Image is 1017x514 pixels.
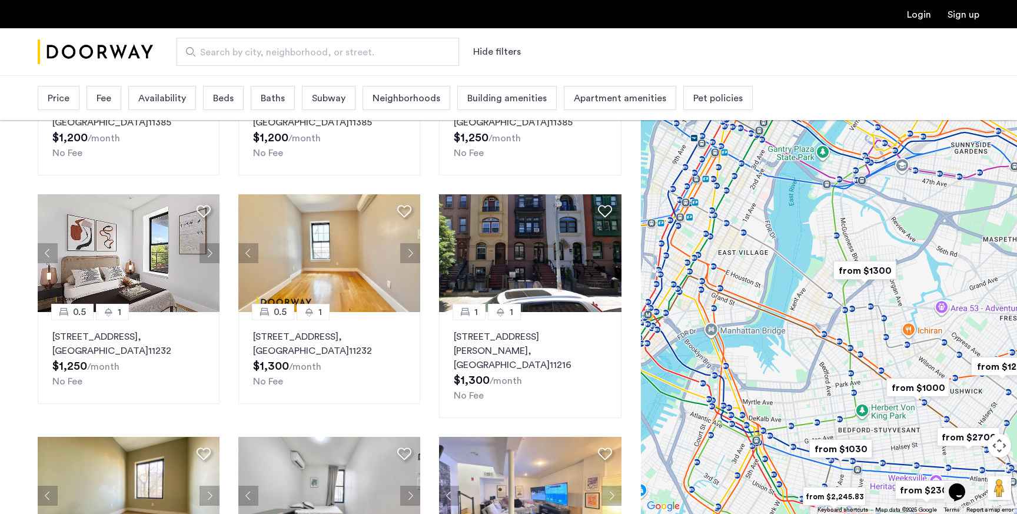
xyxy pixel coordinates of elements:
[875,507,937,513] span: Map data ©2025 Google
[38,194,220,312] img: 360ac8f6-4482-47b0-bc3d-3cb89b569d10_638711694509504853.jpeg
[289,362,321,372] sub: /month
[510,305,513,319] span: 1
[693,91,743,105] span: Pet policies
[988,434,1011,457] button: Map camera controls
[52,330,205,358] p: [STREET_ADDRESS] 11232
[288,134,321,143] sub: /month
[948,10,979,19] a: Registration
[38,30,153,74] a: Cazamio Logo
[238,486,258,506] button: Previous apartment
[52,148,82,158] span: No Fee
[38,30,153,74] img: logo
[488,134,521,143] sub: /month
[829,257,901,284] div: from $1300
[238,243,258,263] button: Previous apartment
[439,194,621,312] img: 2012_638531128642025970.jpeg
[274,305,287,319] span: 0.5
[473,45,521,59] button: Show or hide filters
[817,506,868,514] button: Keyboard shortcuts
[490,376,522,386] sub: /month
[601,486,621,506] button: Next apartment
[97,91,111,105] span: Fee
[467,91,547,105] span: Building amenities
[988,476,1011,500] button: Drag Pegman onto the map to open Street View
[238,194,421,312] img: dc6efc1f-24ba-4395-9182-45437e21be9a_638907024501481387.jpeg
[52,377,82,386] span: No Fee
[253,360,289,372] span: $1,300
[38,69,220,175] a: 0.51[STREET_ADDRESS][PERSON_NAME], [GEOGRAPHIC_DATA]11385No Fee
[439,486,459,506] button: Previous apartment
[454,391,484,400] span: No Fee
[474,305,478,319] span: 1
[52,360,87,372] span: $1,250
[87,362,119,372] sub: /month
[73,305,86,319] span: 0.5
[574,91,666,105] span: Apartment amenities
[798,483,870,510] div: from $2,245.83
[238,312,420,404] a: 0.51[STREET_ADDRESS], [GEOGRAPHIC_DATA]11232No Fee
[805,436,877,462] div: from $1030
[439,69,621,175] a: 0.51[STREET_ADDRESS][PERSON_NAME], [GEOGRAPHIC_DATA]11385No Fee
[454,374,490,386] span: $1,300
[454,148,484,158] span: No Fee
[439,312,621,418] a: 11[STREET_ADDRESS][PERSON_NAME], [GEOGRAPHIC_DATA]11216No Fee
[118,305,121,319] span: 1
[890,477,963,503] div: from $2300
[38,312,220,404] a: 0.51[STREET_ADDRESS], [GEOGRAPHIC_DATA]11232No Fee
[944,506,959,514] a: Terms (opens in new tab)
[200,45,426,59] span: Search by city, neighborhood, or street.
[38,243,58,263] button: Previous apartment
[213,91,234,105] span: Beds
[238,69,420,175] a: 0.51[STREET_ADDRESS][PERSON_NAME], [GEOGRAPHIC_DATA]11385No Fee
[177,38,459,66] input: Apartment Search
[52,132,88,144] span: $1,200
[373,91,440,105] span: Neighborhoods
[966,506,1013,514] a: Report a map error
[644,499,683,514] img: Google
[932,424,1005,450] div: from $2700
[454,330,606,372] p: [STREET_ADDRESS][PERSON_NAME] 11216
[88,134,120,143] sub: /month
[138,91,186,105] span: Availability
[48,91,69,105] span: Price
[200,486,220,506] button: Next apartment
[944,467,982,502] iframe: chat widget
[38,486,58,506] button: Previous apartment
[200,243,220,263] button: Next apartment
[253,132,288,144] span: $1,200
[400,486,420,506] button: Next apartment
[261,91,285,105] span: Baths
[312,91,345,105] span: Subway
[907,10,931,19] a: Login
[882,374,954,401] div: from $1000
[454,132,488,144] span: $1,250
[253,148,283,158] span: No Fee
[253,330,406,358] p: [STREET_ADDRESS] 11232
[400,243,420,263] button: Next apartment
[644,499,683,514] a: Open this area in Google Maps (opens a new window)
[253,377,283,386] span: No Fee
[318,305,322,319] span: 1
